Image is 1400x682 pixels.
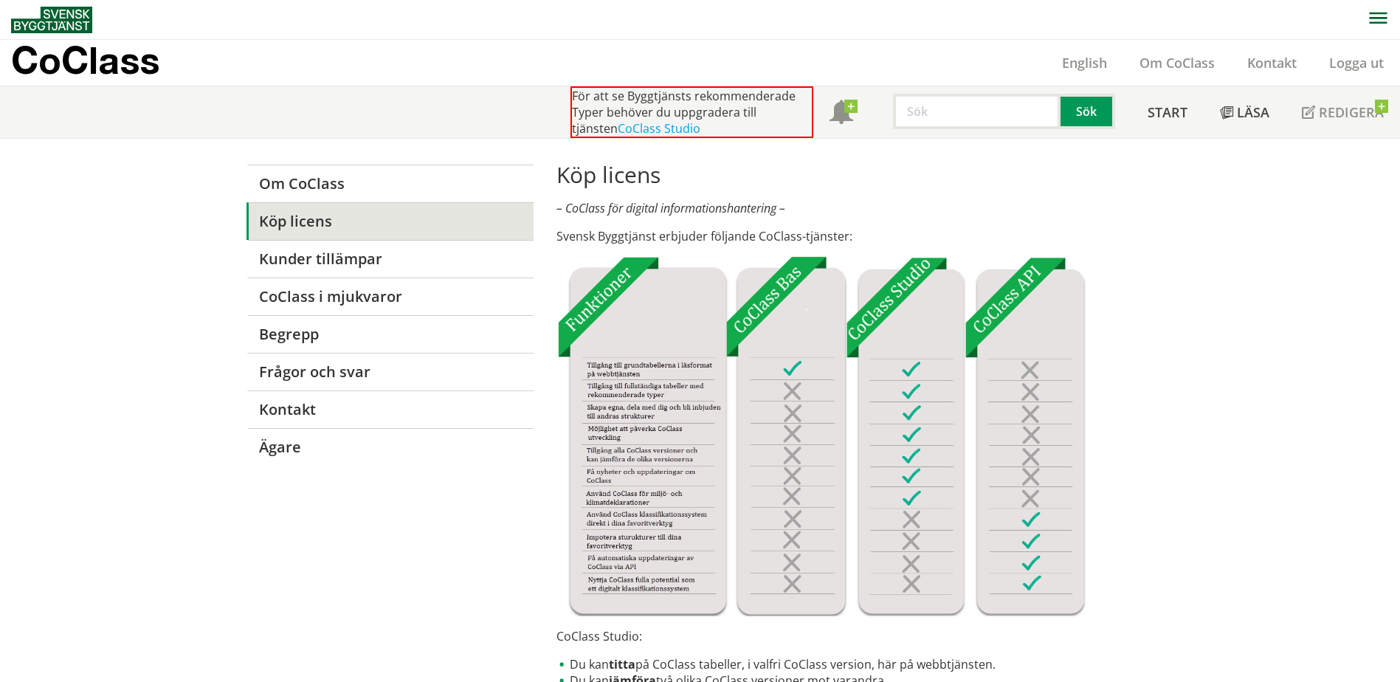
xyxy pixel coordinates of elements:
[246,165,534,202] a: Om CoClass
[556,656,1154,672] li: Du kan på CoClass tabeller, i valfri CoClass version, här på webbtjänsten.
[556,200,785,216] em: – CoClass för digital informationshantering –
[893,94,1061,129] input: Sök
[570,86,813,138] div: För att se Byggtjänsts rekommenderade Typer behöver du uppgradera till tjänsten
[1131,86,1204,138] a: Start
[1204,86,1286,138] a: Läsa
[609,656,635,672] strong: titta
[246,353,534,390] a: Frågor och svar
[246,202,534,240] a: Köp licens
[556,256,1086,616] img: Tjnster-Tabell_CoClassBas-Studio-API2022-12-22.jpg
[246,315,534,353] a: Begrepp
[618,120,700,137] a: CoClass Studio
[246,428,534,466] a: Ägare
[556,162,1154,188] h1: Köp licens
[246,278,534,315] a: CoClass i mjukvaror
[1046,54,1123,72] a: English
[556,628,1154,644] p: CoClass Studio:
[11,40,191,86] a: CoClass
[1313,54,1400,72] a: Logga ut
[1123,54,1231,72] a: Om CoClass
[11,52,159,69] p: CoClass
[556,228,1154,244] p: Svensk Byggtjänst erbjuder följande CoClass-tjänster:
[1061,94,1115,129] button: Sök
[246,390,534,428] a: Kontakt
[1319,103,1384,121] span: Redigera
[1148,103,1187,121] span: Start
[246,240,534,278] a: Kunder tillämpar
[11,7,92,33] img: Svensk Byggtjänst
[1286,86,1400,138] a: Redigera
[830,102,853,125] span: Notifikationer
[1237,103,1269,121] span: Läsa
[1231,54,1313,72] a: Kontakt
